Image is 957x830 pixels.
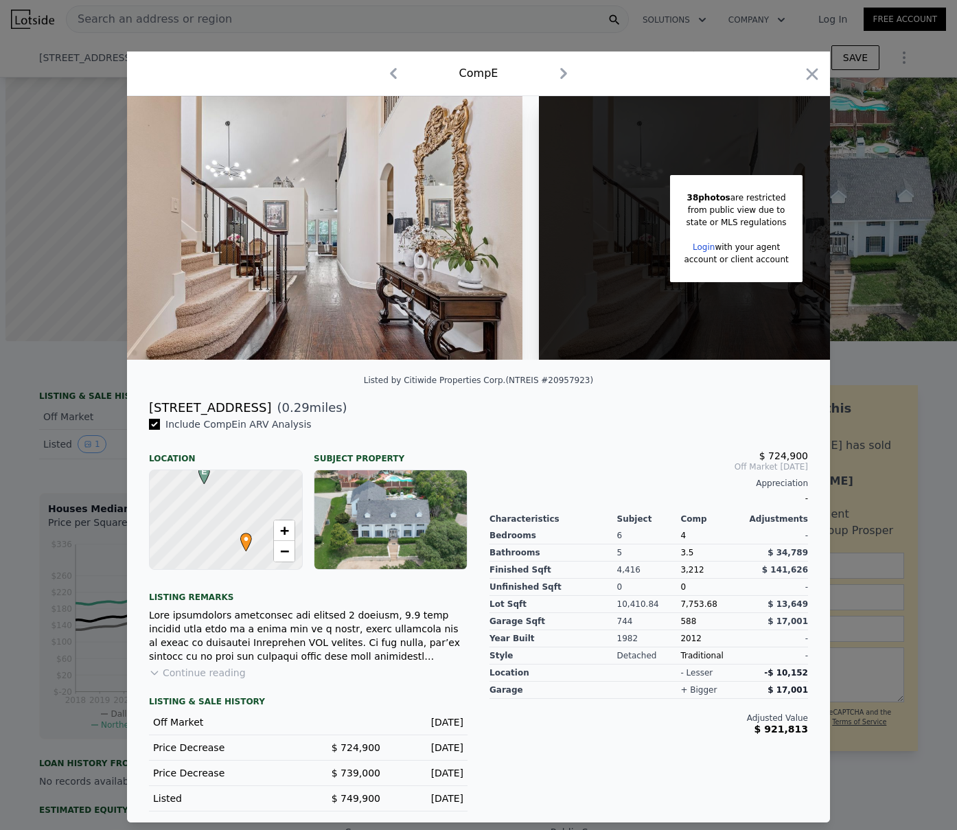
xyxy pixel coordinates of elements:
div: Off Market [153,715,297,729]
span: + [280,522,289,539]
div: Appreciation [489,478,808,489]
div: Bedrooms [489,527,617,544]
div: from public view due to [684,204,788,216]
span: 588 [680,616,696,626]
div: - [489,489,808,508]
div: Lot Sqft [489,596,617,613]
div: Location [149,442,303,464]
div: 6 [617,527,681,544]
span: 38 photos [687,193,730,203]
span: − [280,542,289,560]
div: 5 [617,544,681,562]
div: - [744,579,808,596]
div: 1982 [617,630,681,647]
div: Style [489,647,617,665]
div: Garage Sqft [489,613,617,630]
img: Property Img [127,96,522,360]
div: • [237,533,245,541]
div: Unfinished Sqft [489,579,617,596]
button: Continue reading [149,666,246,680]
div: 4,416 [617,562,681,579]
span: 7,753.68 [680,599,717,609]
div: Price Decrease [153,766,297,780]
div: + bigger [680,684,717,695]
div: 0 [617,579,681,596]
span: 0.29 [282,400,310,415]
div: garage [489,682,617,699]
div: 3.5 [680,544,744,562]
div: - [744,527,808,544]
div: [DATE] [391,741,463,754]
div: 744 [617,613,681,630]
div: Traditional [680,647,744,665]
div: Price Decrease [153,741,297,754]
div: are restricted [684,192,788,204]
span: with your agent [715,242,780,252]
div: location [489,665,617,682]
span: $ 739,000 [332,768,380,779]
div: Subject [617,514,681,524]
div: Finished Sqft [489,562,617,579]
div: [DATE] [391,792,463,805]
div: Detached [617,647,681,665]
div: [STREET_ADDRESS] [149,398,271,417]
a: Zoom in [274,520,295,541]
div: 10,410.84 [617,596,681,613]
a: Zoom out [274,541,295,562]
div: Characteristics [489,514,617,524]
div: Comp E [459,65,498,82]
div: - [744,647,808,665]
div: Listed [153,792,297,805]
span: 4 [680,531,686,540]
div: - [744,630,808,647]
span: $ 749,900 [332,793,380,804]
span: $ 17,001 [768,616,808,626]
span: $ 141,626 [762,565,808,575]
div: account or client account [684,253,788,266]
div: Listing remarks [149,581,468,603]
a: Login [693,242,715,252]
span: $ 34,789 [768,548,808,557]
div: Listed by Citiwide Properties Corp. (NTREIS #20957923) [364,376,593,385]
span: $ 17,001 [768,685,808,695]
span: 0 [680,582,686,592]
div: Adjustments [744,514,808,524]
div: [DATE] [391,766,463,780]
span: Off Market [DATE] [489,461,808,472]
div: state or MLS regulations [684,216,788,229]
span: $ 13,649 [768,599,808,609]
div: Subject Property [314,442,468,464]
div: Lore ipsumdolors ametconsec adi elitsed 2 doeiusm, 9.9 temp incidid utla etdo ma a enima min ve q... [149,608,468,663]
div: 2012 [680,630,744,647]
div: LISTING & SALE HISTORY [149,696,468,710]
div: - lesser [680,667,713,678]
div: Adjusted Value [489,713,808,724]
span: 3,212 [680,565,704,575]
div: Year Built [489,630,617,647]
span: ( miles) [271,398,347,417]
div: E [195,465,203,474]
span: -$ 10,152 [764,668,808,678]
div: Bathrooms [489,544,617,562]
span: Include Comp E in ARV Analysis [160,419,317,430]
span: • [237,529,255,549]
span: $ 921,813 [754,724,808,735]
div: Comp [680,514,744,524]
span: $ 724,900 [759,450,808,461]
span: $ 724,900 [332,742,380,753]
div: [DATE] [391,715,463,729]
span: E [195,465,214,478]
